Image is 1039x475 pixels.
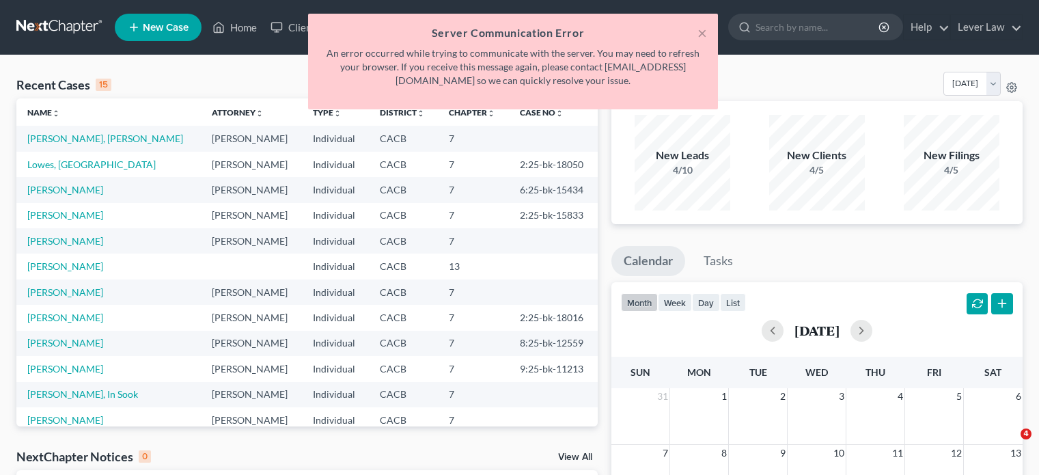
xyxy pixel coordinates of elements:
td: 2:25-bk-18050 [509,152,598,177]
a: [PERSON_NAME] [27,184,103,195]
a: Calendar [611,246,685,276]
td: CACB [369,331,439,356]
td: 7 [438,280,509,305]
td: Individual [302,305,369,330]
td: 7 [438,331,509,356]
td: CACB [369,126,439,151]
td: [PERSON_NAME] [201,203,302,228]
td: [PERSON_NAME] [201,407,302,433]
div: 4/10 [635,163,730,177]
td: CACB [369,356,439,381]
span: Sat [984,366,1001,378]
td: CACB [369,203,439,228]
td: 2:25-bk-15833 [509,203,598,228]
span: 4 [1021,429,1031,439]
span: 8 [720,445,728,461]
div: New Clients [769,148,865,163]
h2: [DATE] [794,323,840,338]
span: 1 [720,388,728,405]
td: Individual [302,356,369,381]
div: 4/5 [769,163,865,177]
td: 9:25-bk-11213 [509,356,598,381]
a: View All [558,452,592,462]
td: CACB [369,228,439,254]
td: 7 [438,228,509,254]
td: 6:25-bk-15434 [509,177,598,202]
button: month [621,293,658,312]
td: [PERSON_NAME] [201,152,302,177]
td: 7 [438,305,509,330]
a: [PERSON_NAME] [27,312,103,323]
span: 6 [1014,388,1023,405]
a: [PERSON_NAME] [27,209,103,221]
a: Case Nounfold_more [520,107,564,118]
div: 0 [139,450,151,463]
a: [PERSON_NAME] [27,286,103,298]
td: 7 [438,382,509,407]
td: Individual [302,280,369,305]
span: Fri [927,366,941,378]
td: [PERSON_NAME] [201,177,302,202]
a: [PERSON_NAME], In Sook [27,388,138,400]
td: [PERSON_NAME] [201,382,302,407]
a: [PERSON_NAME], [PERSON_NAME] [27,133,183,144]
span: Wed [805,366,828,378]
td: Individual [302,177,369,202]
td: 13 [438,254,509,279]
td: CACB [369,382,439,407]
td: CACB [369,280,439,305]
td: 7 [438,152,509,177]
td: 7 [438,356,509,381]
a: Districtunfold_more [380,107,425,118]
a: [PERSON_NAME] [27,414,103,426]
span: 9 [779,445,787,461]
td: 7 [438,203,509,228]
div: NextChapter Notices [16,448,151,465]
td: CACB [369,177,439,202]
a: Attorneyunfold_more [212,107,264,118]
td: 7 [438,177,509,202]
td: Individual [302,382,369,407]
span: 3 [837,388,846,405]
td: [PERSON_NAME] [201,228,302,254]
a: [PERSON_NAME] [27,235,103,247]
div: New Filings [904,148,999,163]
td: 7 [438,126,509,151]
h5: Server Communication Error [319,25,707,41]
td: [PERSON_NAME] [201,126,302,151]
td: Individual [302,407,369,433]
a: Tasks [691,246,745,276]
span: 31 [656,388,669,405]
td: [PERSON_NAME] [201,280,302,305]
a: Lowes, [GEOGRAPHIC_DATA] [27,159,156,170]
td: Individual [302,152,369,177]
a: [PERSON_NAME] [27,363,103,375]
div: New Leads [635,148,730,163]
span: 2 [779,388,787,405]
td: Individual [302,203,369,228]
td: CACB [369,407,439,433]
span: 5 [955,388,963,405]
td: 8:25-bk-12559 [509,331,598,356]
button: day [692,293,720,312]
p: An error occurred while trying to communicate with the server. You may need to refresh your brows... [319,46,707,87]
a: [PERSON_NAME] [27,337,103,349]
td: [PERSON_NAME] [201,356,302,381]
span: 11 [891,445,904,461]
td: CACB [369,254,439,279]
span: Tue [749,366,767,378]
td: 2:25-bk-18016 [509,305,598,330]
td: Individual [302,228,369,254]
td: CACB [369,305,439,330]
td: [PERSON_NAME] [201,305,302,330]
span: 12 [950,445,963,461]
span: Sun [631,366,650,378]
td: Individual [302,254,369,279]
button: week [658,293,692,312]
iframe: Intercom live chat [993,429,1025,461]
td: Individual [302,126,369,151]
span: Mon [687,366,711,378]
td: 7 [438,407,509,433]
a: Typeunfold_more [313,107,342,118]
div: 4/5 [904,163,999,177]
